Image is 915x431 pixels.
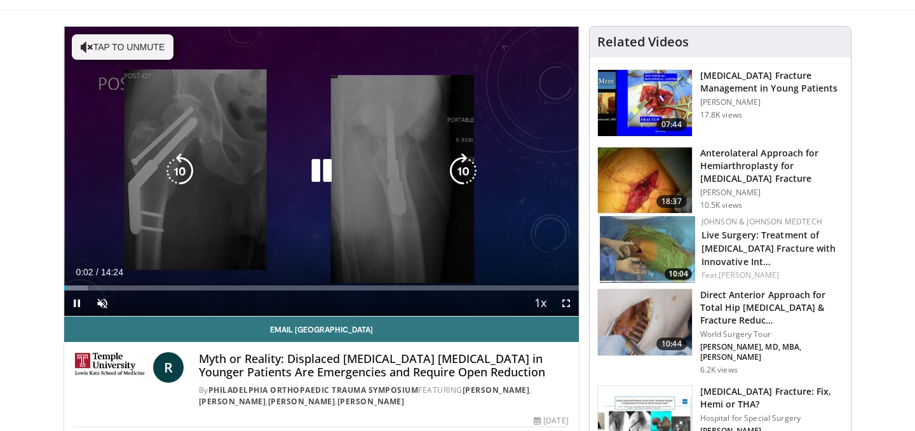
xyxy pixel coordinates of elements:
[96,267,98,277] span: /
[700,69,843,95] h3: [MEDICAL_DATA] Fracture Management in Young Patients
[208,385,419,395] a: Philadelphia Orthopaedic Trauma Symposium
[656,195,687,208] span: 18:37
[656,338,687,350] span: 10:44
[701,216,822,227] a: Johnson & Johnson MedTech
[701,229,836,268] a: Live Surgery: Treatment of [MEDICAL_DATA] Fracture with Innovative Int…
[534,415,568,427] div: [DATE]
[64,285,579,291] div: Progress Bar
[597,34,689,50] h4: Related Videos
[700,365,738,375] p: 6.2K views
[700,188,843,198] p: [PERSON_NAME]
[72,34,173,60] button: Tap to unmute
[268,396,335,407] a: [PERSON_NAME]
[600,216,695,283] a: 10:04
[700,147,843,185] h3: Anterolateral Approach for Hemiarthroplasty for [MEDICAL_DATA] Fracture
[64,291,90,316] button: Pause
[64,317,579,342] a: Email [GEOGRAPHIC_DATA]
[101,267,123,277] span: 14:24
[199,385,569,407] div: By FEATURING , , ,
[597,69,843,137] a: 07:44 [MEDICAL_DATA] Fracture Management in Young Patients [PERSON_NAME] 17.8K views
[700,329,843,339] p: World Surgery Tour
[74,352,148,383] img: Philadelphia Orthopaedic Trauma Symposium
[700,385,843,411] h3: [MEDICAL_DATA] Fracture: Fix, Hemi or THA?
[700,289,843,327] h3: Direct Anterior Approach for Total Hip [MEDICAL_DATA] & Fracture Reduc…
[700,413,843,423] p: Hospital for Special Surgery
[463,385,530,395] a: [PERSON_NAME]
[700,342,843,362] p: [PERSON_NAME], MD, MBA, [PERSON_NAME]
[656,118,687,131] span: 07:44
[90,291,115,316] button: Unmute
[700,200,742,210] p: 10.5K views
[553,291,579,316] button: Fullscreen
[701,270,841,281] div: Feat.
[598,289,692,355] img: 1b49c4dc-6725-42ca-b2d9-db8c5331b74b.150x105_q85_crop-smart_upscale.jpg
[598,147,692,214] img: 78c34c25-97ae-4c02-9d2f-9b8ccc85d359.150x105_q85_crop-smart_upscale.jpg
[700,110,742,120] p: 17.8K views
[597,289,843,375] a: 10:44 Direct Anterior Approach for Total Hip [MEDICAL_DATA] & Fracture Reduc… World Surgery Tour ...
[337,396,405,407] a: [PERSON_NAME]
[597,147,843,214] a: 18:37 Anterolateral Approach for Hemiarthroplasty for [MEDICAL_DATA] Fracture [PERSON_NAME] 10.5K...
[199,352,569,380] h4: Myth or Reality: Displaced [MEDICAL_DATA] [MEDICAL_DATA] in Younger Patients Are Emergencies and ...
[199,396,266,407] a: [PERSON_NAME]
[598,70,692,136] img: 245457_0002_1.png.150x105_q85_crop-smart_upscale.jpg
[528,291,553,316] button: Playback Rate
[64,27,579,317] video-js: Video Player
[76,267,93,277] span: 0:02
[719,270,779,280] a: [PERSON_NAME]
[153,352,184,383] a: R
[700,97,843,107] p: [PERSON_NAME]
[665,268,692,280] span: 10:04
[600,216,695,283] img: 14766df3-efa5-4166-8dc0-95244dab913c.150x105_q85_crop-smart_upscale.jpg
